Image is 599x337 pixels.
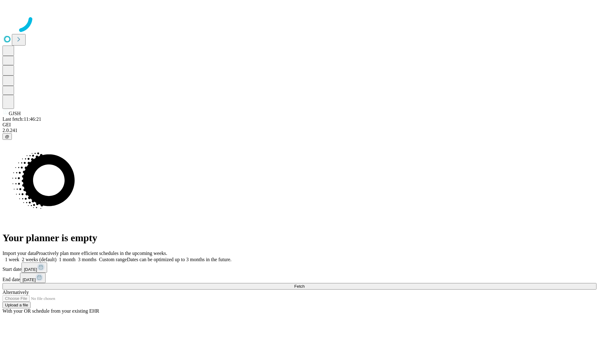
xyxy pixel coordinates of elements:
[2,128,597,133] div: 2.0.241
[99,257,127,262] span: Custom range
[294,284,304,289] span: Fetch
[2,116,41,122] span: Last fetch: 11:46:21
[22,257,56,262] span: 2 weeks (default)
[22,277,36,282] span: [DATE]
[2,133,12,140] button: @
[5,257,19,262] span: 1 week
[127,257,231,262] span: Dates can be optimized up to 3 months in the future.
[22,262,47,273] button: [DATE]
[2,290,29,295] span: Alternatively
[78,257,96,262] span: 3 months
[9,111,21,116] span: GJSH
[36,251,167,256] span: Proactively plan more efficient schedules in the upcoming weeks.
[2,308,99,314] span: With your OR schedule from your existing EHR
[24,267,37,272] span: [DATE]
[2,232,597,244] h1: Your planner is empty
[2,122,597,128] div: GEI
[2,262,597,273] div: Start date
[2,273,597,283] div: End date
[20,273,46,283] button: [DATE]
[2,302,31,308] button: Upload a file
[59,257,75,262] span: 1 month
[2,251,36,256] span: Import your data
[5,134,9,139] span: @
[2,283,597,290] button: Fetch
